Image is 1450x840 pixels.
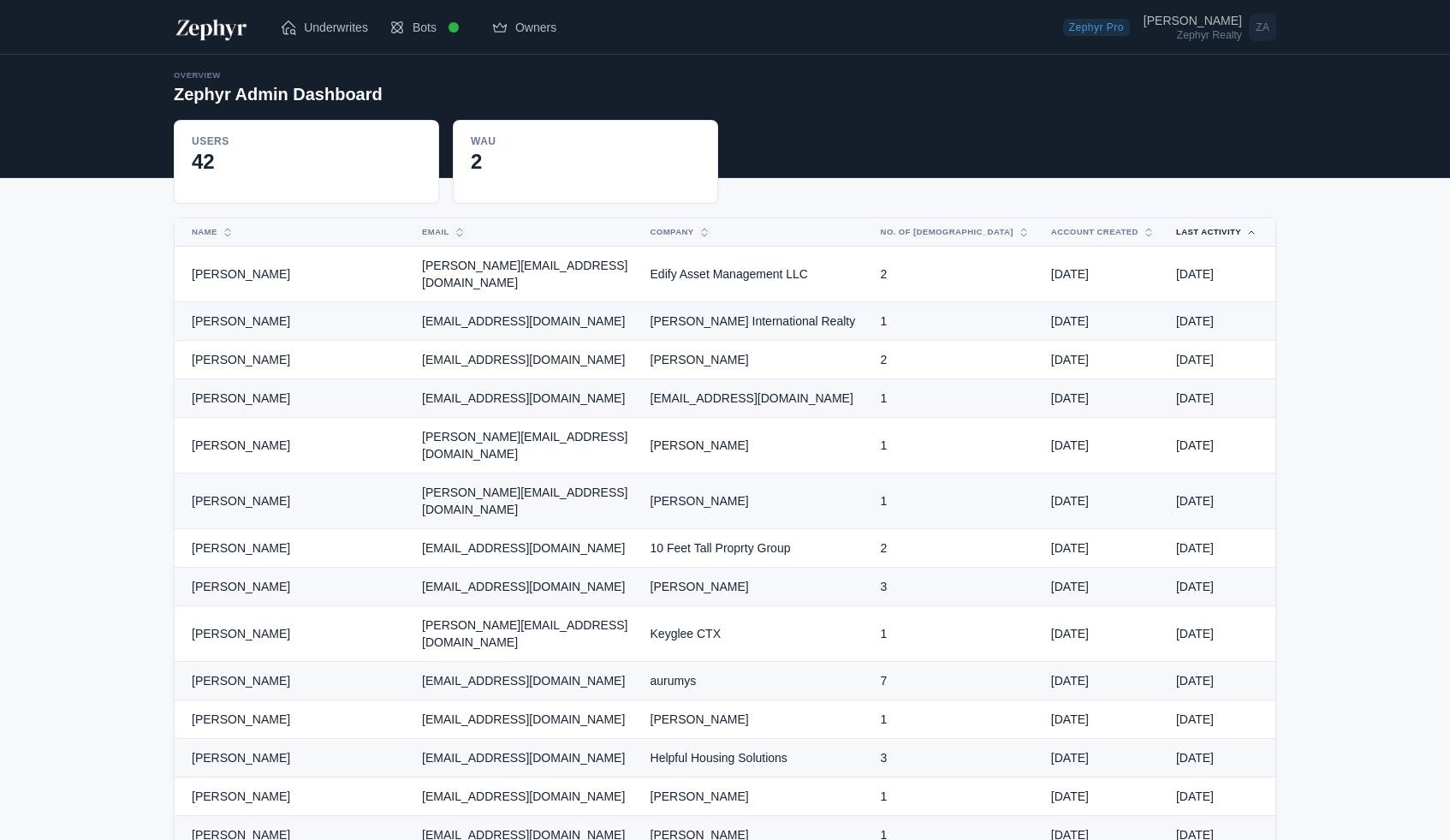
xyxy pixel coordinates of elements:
[412,700,639,739] td: [EMAIL_ADDRESS][DOMAIN_NAME]
[471,148,700,176] div: 2
[412,379,639,418] td: [EMAIL_ADDRESS][DOMAIN_NAME]
[1166,218,1248,246] button: Last Activity
[181,218,391,246] button: Name
[871,739,1041,777] td: 3
[1041,474,1166,529] td: [DATE]
[1041,739,1166,777] td: [DATE]
[1166,606,1275,662] td: [DATE]
[1249,14,1276,41] span: ZA
[871,418,1041,474] td: 1
[871,341,1041,379] td: 2
[412,474,639,529] td: [PERSON_NAME][EMAIL_ADDRESS][DOMAIN_NAME]
[640,474,871,529] td: [PERSON_NAME]
[640,568,871,606] td: [PERSON_NAME]
[515,19,556,36] span: Owners
[175,474,412,529] td: [PERSON_NAME]
[175,700,412,739] td: [PERSON_NAME]
[412,302,639,341] td: [EMAIL_ADDRESS][DOMAIN_NAME]
[175,777,412,816] td: [PERSON_NAME]
[640,418,871,474] td: [PERSON_NAME]
[640,302,871,341] td: [PERSON_NAME] International Realty
[871,302,1041,341] td: 1
[1144,30,1242,40] div: Zephyr Realty
[1041,418,1166,474] td: [DATE]
[175,739,412,777] td: [PERSON_NAME]
[471,134,496,148] div: WAU
[1041,529,1166,568] td: [DATE]
[192,148,421,176] div: 42
[412,341,639,379] td: [EMAIL_ADDRESS][DOMAIN_NAME]
[871,606,1041,662] td: 1
[871,662,1041,700] td: 7
[640,662,871,700] td: aurumys
[412,529,639,568] td: [EMAIL_ADDRESS][DOMAIN_NAME]
[1041,606,1166,662] td: [DATE]
[640,247,871,302] td: Edify Asset Management LLC
[640,379,871,418] td: [EMAIL_ADDRESS][DOMAIN_NAME]
[871,568,1041,606] td: 3
[640,606,871,662] td: Keyglee CTX
[871,218,1020,246] button: No. of [DEMOGRAPHIC_DATA]
[481,10,567,45] a: Owners
[1166,379,1275,418] td: [DATE]
[640,218,850,246] button: Company
[1166,302,1275,341] td: [DATE]
[640,341,871,379] td: [PERSON_NAME]
[640,777,871,816] td: [PERSON_NAME]
[175,379,412,418] td: [PERSON_NAME]
[1041,777,1166,816] td: [DATE]
[1166,341,1275,379] td: [DATE]
[1166,662,1275,700] td: [DATE]
[1166,568,1275,606] td: [DATE]
[871,474,1041,529] td: 1
[175,568,412,606] td: [PERSON_NAME]
[412,218,619,246] button: Email
[412,247,639,302] td: [PERSON_NAME][EMAIL_ADDRESS][DOMAIN_NAME]
[174,82,383,106] h2: Zephyr Admin Dashboard
[1144,10,1276,45] a: Open user menu
[1041,662,1166,700] td: [DATE]
[1041,379,1166,418] td: [DATE]
[1041,302,1166,341] td: [DATE]
[1144,15,1242,27] div: [PERSON_NAME]
[175,418,412,474] td: [PERSON_NAME]
[412,418,639,474] td: [PERSON_NAME][EMAIL_ADDRESS][DOMAIN_NAME]
[192,134,229,148] div: Users
[270,10,378,45] a: Underwrites
[1166,247,1275,302] td: [DATE]
[871,529,1041,568] td: 2
[175,662,412,700] td: [PERSON_NAME]
[412,568,639,606] td: [EMAIL_ADDRESS][DOMAIN_NAME]
[1166,739,1275,777] td: [DATE]
[640,700,871,739] td: [PERSON_NAME]
[174,14,249,41] img: Zephyr Logo
[378,3,481,51] a: Bots
[175,341,412,379] td: [PERSON_NAME]
[1041,700,1166,739] td: [DATE]
[640,529,871,568] td: 10 Feet Tall Proprty Group
[1166,700,1275,739] td: [DATE]
[1041,568,1166,606] td: [DATE]
[1063,19,1130,36] span: Zephyr Pro
[175,606,412,662] td: [PERSON_NAME]
[1041,247,1166,302] td: [DATE]
[175,247,412,302] td: [PERSON_NAME]
[412,777,639,816] td: [EMAIL_ADDRESS][DOMAIN_NAME]
[1041,218,1145,246] button: Account Created
[871,777,1041,816] td: 1
[871,700,1041,739] td: 1
[640,739,871,777] td: Helpful Housing Solutions
[1166,418,1275,474] td: [DATE]
[1166,529,1275,568] td: [DATE]
[871,247,1041,302] td: 2
[1166,777,1275,816] td: [DATE]
[175,529,412,568] td: [PERSON_NAME]
[1041,341,1166,379] td: [DATE]
[871,379,1041,418] td: 1
[1166,474,1275,529] td: [DATE]
[304,19,368,36] span: Underwrites
[412,662,639,700] td: [EMAIL_ADDRESS][DOMAIN_NAME]
[174,69,383,82] div: Overview
[412,739,639,777] td: [EMAIL_ADDRESS][DOMAIN_NAME]
[175,302,412,341] td: [PERSON_NAME]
